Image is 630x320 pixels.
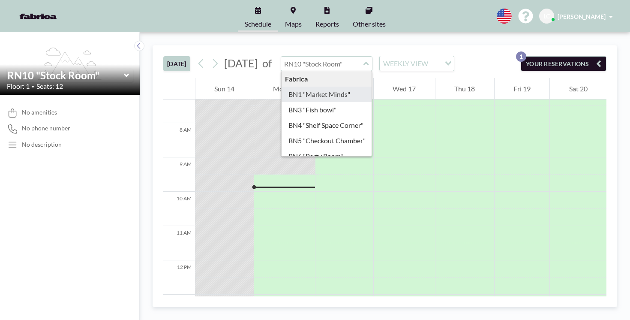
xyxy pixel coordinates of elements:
[163,157,195,192] div: 9 AM
[282,71,372,87] div: Fabrica
[353,21,386,27] span: Other sites
[285,21,302,27] span: Maps
[163,226,195,260] div: 11 AM
[22,109,57,116] span: No amenities
[435,78,494,100] div: Thu 18
[245,21,271,27] span: Schedule
[282,87,372,102] div: BN1 "Market Minds"
[374,78,435,100] div: Wed 17
[543,12,550,20] span: LC
[550,78,606,100] div: Sat 20
[195,78,254,100] div: Sun 14
[282,118,372,133] div: BN4 "Shelf Space Corner"
[516,51,526,62] p: 1
[262,57,272,70] span: of
[22,141,62,148] div: No description
[163,56,190,71] button: [DATE]
[495,78,550,100] div: Fri 19
[163,192,195,226] div: 10 AM
[315,21,339,27] span: Reports
[163,260,195,295] div: 12 PM
[558,13,606,20] span: [PERSON_NAME]
[521,56,606,71] button: YOUR RESERVATIONS1
[431,58,440,69] input: Search for option
[163,89,195,123] div: 7 AM
[381,58,430,69] span: WEEKLY VIEW
[7,69,124,82] input: RN10 "Stock Room"
[7,82,30,91] span: Floor: 1
[380,56,454,71] div: Search for option
[282,148,372,164] div: BN6 "Party Room"
[22,124,70,132] span: No phone number
[14,8,63,25] img: organization-logo
[282,133,372,148] div: BN5 "Checkout Chamber"
[163,123,195,157] div: 8 AM
[224,57,258,69] span: [DATE]
[282,102,372,118] div: BN3 "Fish bowl"
[32,84,34,89] span: •
[36,82,63,91] span: Seats: 12
[281,57,363,71] input: RN10 "Stock Room"
[254,78,315,100] div: Mon 15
